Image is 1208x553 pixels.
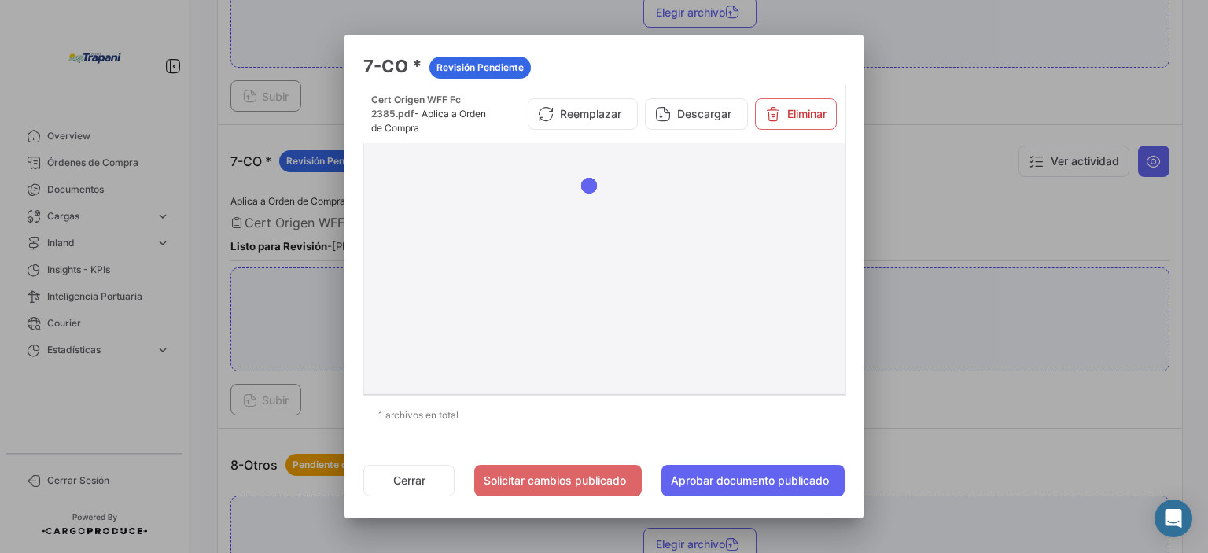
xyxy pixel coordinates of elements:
button: Aprobar documento publicado [661,465,845,496]
h3: 7-CO * [363,53,845,79]
button: Reemplazar [528,98,638,130]
span: - Aplica a Orden de Compra [371,108,486,134]
button: Solicitar cambios publicado [474,465,642,496]
div: Abrir Intercom Messenger [1155,500,1192,537]
button: Descargar [645,98,748,130]
span: Cert Origen WFF Fc 2385.pdf [371,94,461,120]
button: Cerrar [363,465,455,496]
span: Revisión Pendiente [436,61,524,75]
div: 1 archivos en total [363,396,845,435]
button: Eliminar [755,98,837,130]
